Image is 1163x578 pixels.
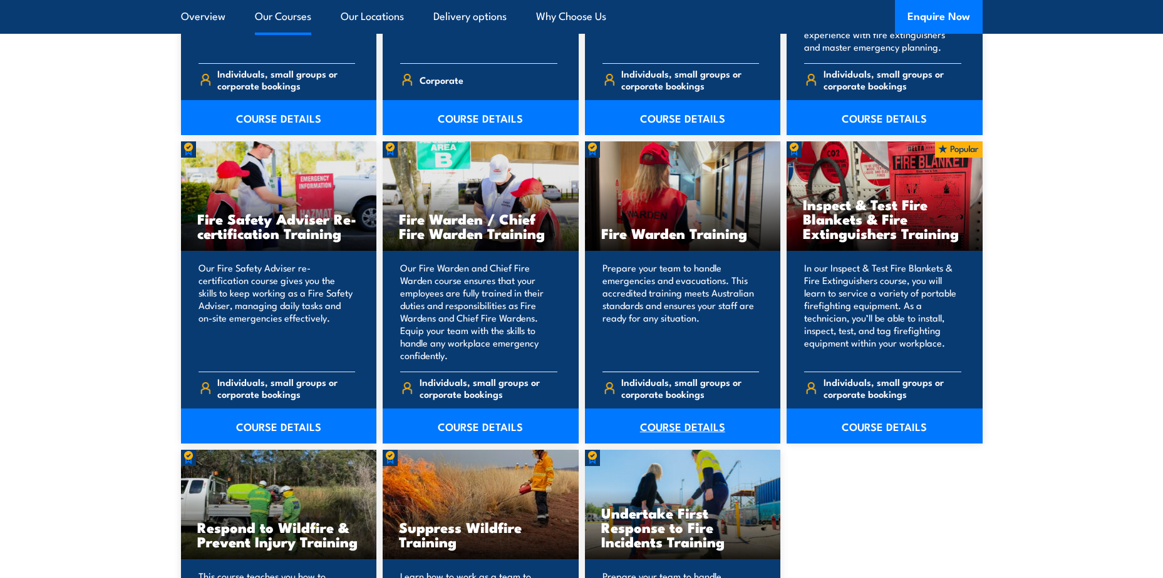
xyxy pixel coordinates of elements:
[601,226,765,240] h3: Fire Warden Training
[199,261,356,362] p: Our Fire Safety Adviser re-certification course gives you the skills to keep working as a Fire Sa...
[197,520,361,549] h3: Respond to Wildfire & Prevent Injury Training
[803,197,966,240] h3: Inspect & Test Fire Blankets & Fire Extinguishers Training
[585,408,781,444] a: COURSE DETAILS
[217,376,355,400] span: Individuals, small groups or corporate bookings
[400,261,557,362] p: Our Fire Warden and Chief Fire Warden course ensures that your employees are fully trained in the...
[383,100,579,135] a: COURSE DETAILS
[399,520,562,549] h3: Suppress Wildfire Training
[787,100,983,135] a: COURSE DETAILS
[602,261,760,362] p: Prepare your team to handle emergencies and evacuations. This accredited training meets Australia...
[420,376,557,400] span: Individuals, small groups or corporate bookings
[217,68,355,91] span: Individuals, small groups or corporate bookings
[824,68,961,91] span: Individuals, small groups or corporate bookings
[787,408,983,444] a: COURSE DETAILS
[197,211,361,240] h3: Fire Safety Adviser Re-certification Training
[181,408,377,444] a: COURSE DETAILS
[621,376,759,400] span: Individuals, small groups or corporate bookings
[601,505,765,549] h3: Undertake First Response to Fire Incidents Training
[399,211,562,240] h3: Fire Warden / Chief Fire Warden Training
[420,70,463,89] span: Corporate
[621,68,759,91] span: Individuals, small groups or corporate bookings
[383,408,579,444] a: COURSE DETAILS
[804,261,961,362] p: In our Inspect & Test Fire Blankets & Fire Extinguishers course, you will learn to service a vari...
[181,100,377,135] a: COURSE DETAILS
[585,100,781,135] a: COURSE DETAILS
[824,376,961,400] span: Individuals, small groups or corporate bookings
